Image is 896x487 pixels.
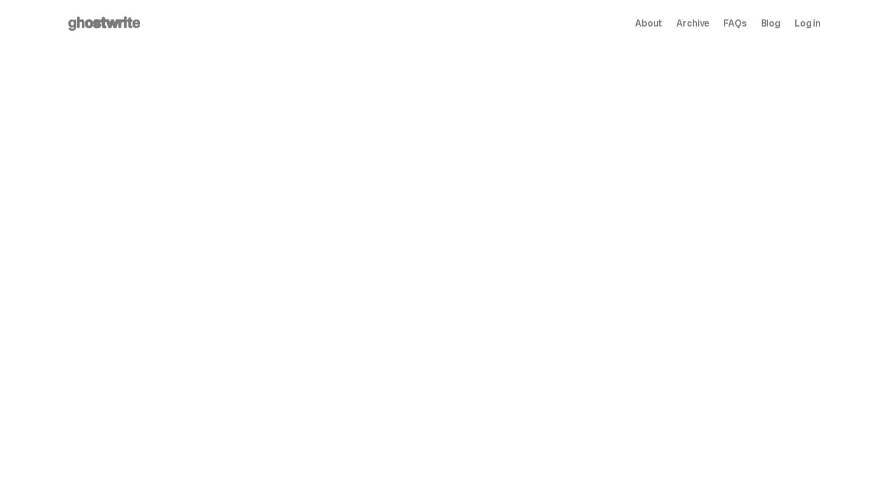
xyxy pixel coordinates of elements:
[761,19,781,28] a: Blog
[723,19,746,28] a: FAQs
[676,19,709,28] a: Archive
[795,19,821,28] a: Log in
[635,19,662,28] a: About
